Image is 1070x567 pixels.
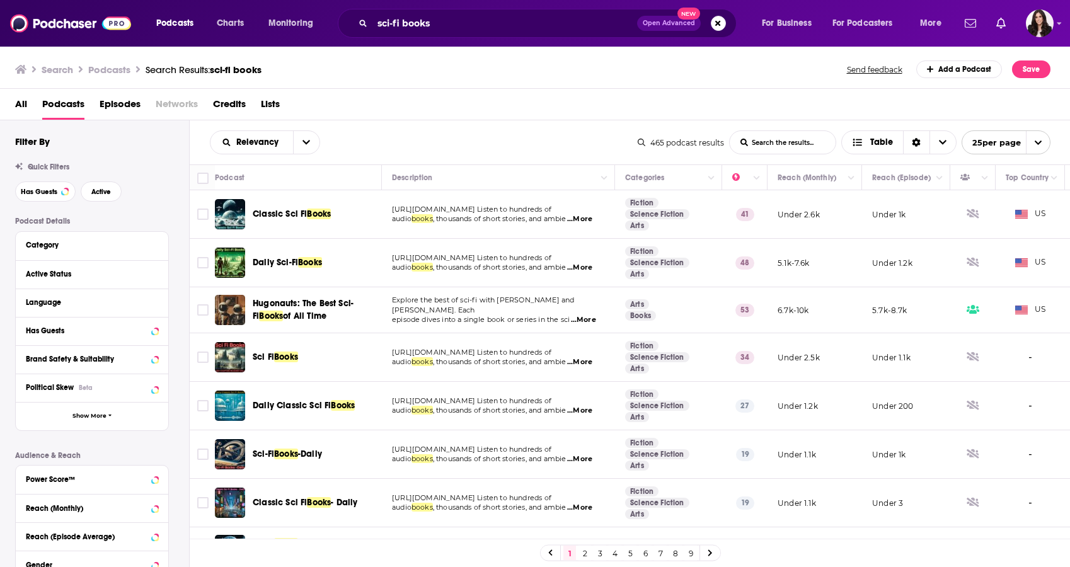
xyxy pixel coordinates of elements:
[392,445,551,454] span: [URL][DOMAIN_NAME] Listen to hundreds of
[156,14,193,32] span: Podcasts
[916,60,1003,78] a: Add a Podcast
[778,170,836,185] div: Reach (Monthly)
[26,379,158,395] button: Political SkewBeta
[567,454,592,464] span: ...More
[215,170,244,185] div: Podcast
[778,498,816,508] p: Under 1.1k
[625,401,689,411] a: Science Fiction
[736,496,754,509] p: 19
[26,266,158,282] button: Active Status
[197,400,209,411] span: Toggle select row
[26,270,150,278] div: Active Status
[298,257,322,268] span: Books
[392,205,551,214] span: [URL][DOMAIN_NAME] Listen to hundreds of
[872,209,906,220] p: Under 1k
[253,448,322,461] a: Sci-FiBooks-Daily
[625,509,649,519] a: Arts
[215,535,245,565] img: Sci-Fi Books - Bald Guys on Books
[26,323,158,338] button: Has Guests
[215,248,245,278] img: Daily Sci-Fi Books
[253,537,377,563] a: Sci-FiBooks- Bald Guys on
[274,352,298,362] span: Books
[872,352,911,363] p: Under 1.1k
[26,471,158,486] button: Power Score™
[392,295,574,314] span: Explore the best of sci-fi with [PERSON_NAME] and [PERSON_NAME]. Each
[1026,9,1054,37] span: Logged in as RebeccaShapiro
[594,546,606,561] a: 3
[197,209,209,220] span: Toggle select row
[872,258,912,268] p: Under 1.2k
[778,305,808,316] p: 6.7k-10k
[736,448,754,461] p: 19
[156,94,198,120] span: Networks
[209,13,251,33] a: Charts
[625,364,649,374] a: Arts
[778,209,820,220] p: Under 2.6k
[147,13,210,33] button: open menu
[411,454,433,463] span: books
[762,14,812,32] span: For Business
[567,406,592,416] span: ...More
[624,546,636,561] a: 5
[253,352,274,362] span: Sci Fi
[215,439,245,469] a: Sci-Fi Books -Daily
[625,486,659,496] a: Fiction
[609,546,621,561] a: 4
[1015,304,1046,316] span: US
[903,131,929,154] div: Sort Direction
[392,253,551,262] span: [URL][DOMAIN_NAME] Listen to hundreds of
[960,13,981,34] a: Show notifications dropdown
[625,449,689,459] a: Science Fiction
[571,315,596,325] span: ...More
[274,449,298,459] span: Books
[15,451,169,460] p: Audience & Reach
[597,171,612,186] button: Column Actions
[261,94,280,120] a: Lists
[735,399,754,412] p: 27
[392,396,551,405] span: [URL][DOMAIN_NAME] Listen to hundreds of
[677,8,700,20] span: New
[625,352,689,362] a: Science Fiction
[962,130,1050,154] button: open menu
[350,9,749,38] div: Search podcasts, credits, & more...
[293,131,319,154] button: open menu
[392,493,551,502] span: [URL][DOMAIN_NAME] Listen to hundreds of
[1028,496,1032,510] span: -
[625,220,649,231] a: Arts
[253,209,307,219] span: Classic Sci Fi
[567,357,592,367] span: ...More
[637,16,701,31] button: Open AdvancedNew
[213,94,246,120] span: Credits
[1015,208,1046,220] span: US
[411,263,433,272] span: books
[26,298,150,307] div: Language
[625,209,689,219] a: Science Fiction
[146,64,262,76] div: Search Results:
[841,130,957,154] button: Choose View
[253,351,298,364] a: Sci FiBooks
[91,188,111,195] span: Active
[28,163,69,171] span: Quick Filters
[832,14,893,32] span: For Podcasters
[392,503,411,512] span: audio
[433,406,567,415] span: , thousands of short stories, and ambie
[911,13,957,33] button: open menu
[578,546,591,561] a: 2
[307,497,331,508] span: Books
[15,181,76,202] button: Has Guests
[10,11,131,35] img: Podchaser - Follow, Share and Rate Podcasts
[433,503,567,512] span: , thousands of short stories, and ambie
[625,438,659,448] a: Fiction
[253,399,355,412] a: Daily Classic Sci FiBooks
[870,138,893,147] span: Table
[872,305,907,316] p: 5.7k-8.7k
[392,454,411,463] span: audio
[625,198,659,208] a: Fiction
[1015,256,1046,269] span: US
[643,20,695,26] span: Open Advanced
[654,546,667,561] a: 7
[42,64,73,76] h3: Search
